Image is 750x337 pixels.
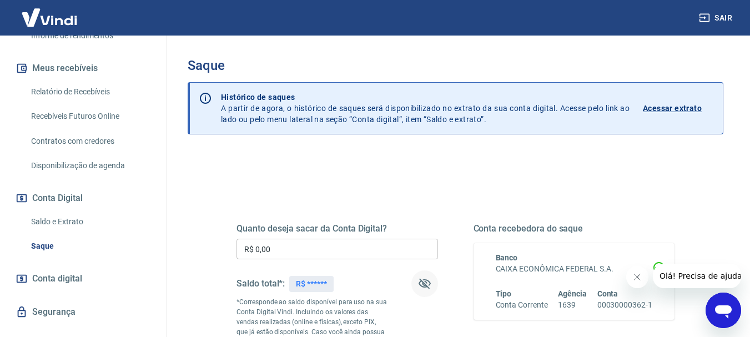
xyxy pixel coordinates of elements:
h5: Saldo total*: [236,278,285,289]
a: Acessar extrato [643,92,714,125]
iframe: Fechar mensagem [626,266,648,288]
h6: Conta Corrente [496,299,548,311]
iframe: Botão para abrir a janela de mensagens [706,293,741,328]
span: Banco [496,253,518,262]
a: Conta digital [13,266,153,291]
button: Meus recebíveis [13,56,153,81]
span: Agência [558,289,587,298]
p: Acessar extrato [643,103,702,114]
h6: 00030000362-1 [597,299,652,311]
a: Relatório de Recebíveis [27,81,153,103]
h6: 1639 [558,299,587,311]
a: Recebíveis Futuros Online [27,105,153,128]
a: Disponibilização de agenda [27,154,153,177]
h3: Saque [188,58,723,73]
span: Olá! Precisa de ajuda? [7,8,93,17]
p: A partir de agora, o histórico de saques será disponibilizado no extrato da sua conta digital. Ac... [221,92,630,125]
h6: CAIXA ECONÔMICA FEDERAL S.A. [496,263,653,275]
h5: Quanto deseja sacar da Conta Digital? [236,223,438,234]
span: Conta [597,289,618,298]
span: Tipo [496,289,512,298]
a: Contratos com credores [27,130,153,153]
button: Sair [697,8,737,28]
h5: Conta recebedora do saque [474,223,675,234]
p: Histórico de saques [221,92,630,103]
span: Conta digital [32,271,82,286]
img: Vindi [13,1,85,34]
button: Conta Digital [13,186,153,210]
a: Informe de rendimentos [27,24,153,47]
a: Saldo e Extrato [27,210,153,233]
iframe: Mensagem da empresa [653,264,741,288]
a: Saque [27,235,153,258]
a: Segurança [13,300,153,324]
